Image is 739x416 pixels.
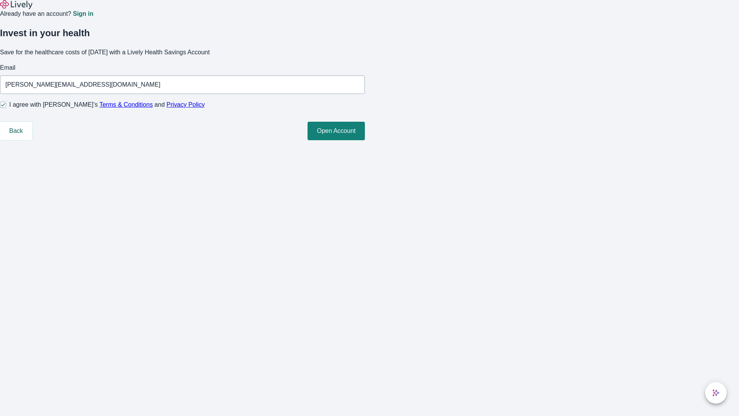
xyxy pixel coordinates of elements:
a: Privacy Policy [167,101,205,108]
button: Open Account [308,122,365,140]
svg: Lively AI Assistant [712,389,720,397]
a: Sign in [73,11,93,17]
span: I agree with [PERSON_NAME]’s and [9,100,205,109]
a: Terms & Conditions [99,101,153,108]
button: chat [705,382,727,404]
